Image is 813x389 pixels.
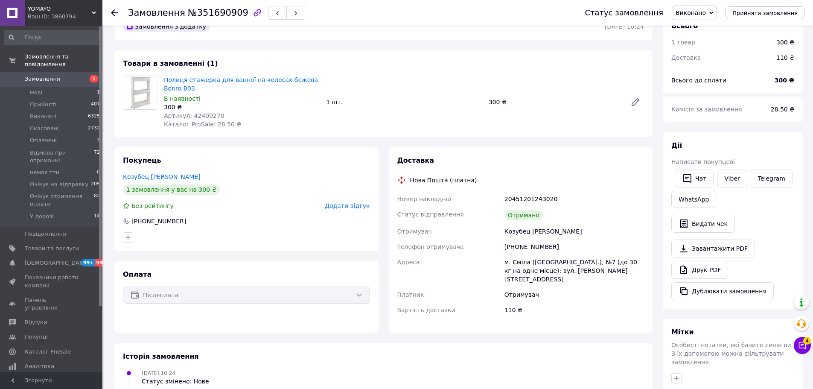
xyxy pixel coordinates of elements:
button: Чат з покупцем4 [794,337,811,354]
span: Доставка [397,156,434,164]
div: 110 ₴ [503,302,646,318]
span: У дорозі [30,213,54,220]
span: Вартість доставки [397,307,455,313]
span: 407 [91,101,100,108]
span: Скасовані [30,125,59,132]
span: Комісія за замовлення [671,106,742,113]
div: Статус змінено: Нове [142,377,209,386]
span: Отримувач [397,228,432,235]
div: Отримано [504,210,543,220]
a: Полиця етажерка для ванної на колесах бежева Bonro B03 [164,76,318,92]
span: Особисті нотатки, які бачите лише ви. З їх допомогою можна фільтрувати замовлення [671,342,793,366]
button: Чат [675,170,714,187]
span: Покупці [25,333,48,341]
span: Артикул: 42400270 [164,112,224,119]
button: Дублювати замовлення [671,282,774,300]
span: Платник [397,291,424,298]
span: Товари в замовленні (1) [123,59,218,67]
span: Прийняті [30,101,56,108]
div: [PHONE_NUMBER] [503,239,646,254]
span: Відмова при отриманні [30,149,94,164]
span: Аналітика [25,363,54,370]
span: Номер накладної [397,196,452,202]
span: №351690909 [188,8,248,18]
span: Відгуки [25,319,47,326]
div: 300 ₴ [485,96,624,108]
span: 2732 [88,125,100,132]
span: Оплата [123,270,152,278]
span: Всього [671,22,698,30]
a: WhatsApp [671,191,716,208]
span: YOMAYO [28,5,92,13]
span: [DEMOGRAPHIC_DATA] [25,259,88,267]
div: Ваш ID: 3860794 [28,13,102,20]
span: 6325 [88,113,100,120]
div: Статус замовлення [585,9,663,17]
span: Замовлення та повідомлення [25,53,102,68]
div: м. Сміла ([GEOGRAPHIC_DATA].), №7 (до 30 кг на одне місце): вул. [PERSON_NAME][STREET_ADDRESS] [503,254,646,287]
div: 300 ₴ [164,103,319,111]
span: Прийняти замовлення [732,10,798,16]
span: 205 [91,181,100,188]
span: 99+ [95,259,109,266]
span: Покупець [123,156,161,164]
span: Історія замовлення [123,352,199,360]
span: Оплачені [30,137,57,144]
span: 28.50 ₴ [771,106,794,113]
span: Нові [30,89,42,97]
span: Замовлення [25,75,60,83]
a: Завантажити PDF [671,240,755,257]
span: Телефон отримувача [397,243,464,250]
span: Мітки [671,328,694,336]
button: Прийняти замовлення [726,6,804,19]
span: 14 [94,213,100,220]
span: Дії [671,141,682,149]
span: [DATE] 10:24 [142,370,175,376]
div: 110 ₴ [771,48,799,67]
span: Написати покупцеві [671,158,735,165]
div: Отримувач [503,287,646,302]
button: Видати чек [671,215,735,233]
input: Пошук [4,30,101,45]
a: Друк PDF [671,261,728,279]
span: Всього до сплати [671,77,726,84]
a: Козубец [PERSON_NAME] [123,173,201,180]
div: Козубец [PERSON_NAME] [503,224,646,239]
span: Показники роботи компанії [25,274,79,289]
span: 0 [97,169,100,176]
img: Полиця етажерка для ванної на колесах бежева Bonro B03 [123,76,157,109]
span: 3 [97,137,100,144]
span: 82 [94,193,100,208]
a: Редагувати [627,94,644,111]
span: Доставка [671,54,701,61]
div: [PHONE_NUMBER] [131,217,187,225]
span: Повідомлення [25,230,66,238]
span: 1 [90,75,98,82]
span: 4 [803,335,811,342]
span: Без рейтингу [131,202,174,209]
span: Очікує отримання оплати [30,193,94,208]
span: Панель управління [25,296,79,312]
span: Замовлення [128,8,185,18]
span: Виконані [30,113,56,120]
span: 72 [94,149,100,164]
span: Каталог ProSale [25,348,71,356]
span: В наявності [164,95,201,102]
span: 1 товар [671,39,695,46]
div: Замовлення з додатку [123,21,210,32]
span: Товари та послуги [25,245,79,252]
div: 20451201243020 [503,191,646,207]
a: Telegram [751,170,793,187]
span: 99+ [81,259,95,266]
span: 1 [97,89,100,97]
div: 1 замовлення у вас на 300 ₴ [123,184,220,195]
b: 300 ₴ [775,77,794,84]
span: Каталог ProSale: 28.50 ₴ [164,121,241,128]
span: Статус відправлення [397,211,464,218]
span: Адреса [397,259,420,266]
div: Нова Пошта (платна) [408,176,479,184]
div: 1 шт. [323,96,485,108]
span: немає ттн [30,169,59,176]
div: 300 ₴ [776,38,794,47]
span: Очікує на відправку [30,181,88,188]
